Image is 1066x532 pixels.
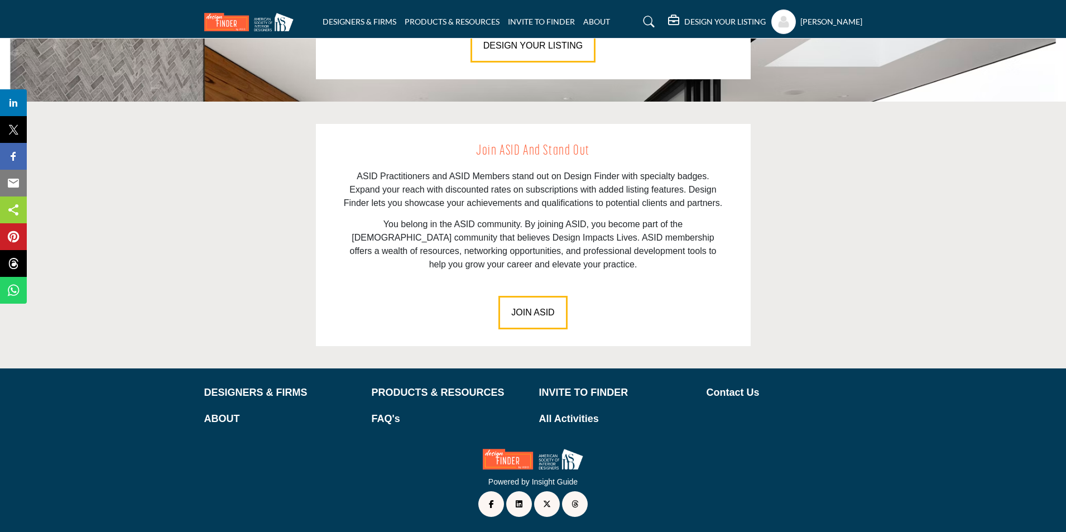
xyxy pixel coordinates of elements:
[539,411,695,426] a: All Activities
[341,170,726,210] p: ASID Practitioners and ASID Members stand out on Design Finder with specialty badges. Expand your...
[632,13,662,31] a: Search
[483,449,583,469] img: No Site Logo
[323,17,396,26] a: DESIGNERS & FIRMS
[800,16,862,27] h5: [PERSON_NAME]
[341,141,726,162] h2: Join ASID and Stand Out
[684,17,766,27] h5: DESIGN YOUR LISTING
[668,15,766,28] div: DESIGN YOUR LISTING
[771,9,796,34] button: Show hide supplier dropdown
[583,17,610,26] a: ABOUT
[707,385,862,400] a: Contact Us
[204,411,360,426] a: ABOUT
[562,491,588,517] a: Threads Link
[341,218,726,271] p: You belong in the ASID community. By joining ASID, you become part of the [DEMOGRAPHIC_DATA] comm...
[498,296,567,329] button: JOIN ASID
[405,17,500,26] a: PRODUCTS & RESOURCES
[506,491,532,517] a: LinkedIn Link
[483,41,583,50] span: DESIGN YOUR LISTING
[511,308,554,317] span: JOIN ASID
[470,29,596,63] button: DESIGN YOUR LISTING
[372,411,527,426] a: FAQ's
[204,13,299,31] img: Site Logo
[372,385,527,400] a: PRODUCTS & RESOURCES
[488,477,578,486] a: Powered by Insight Guide
[534,491,560,517] a: Twitter Link
[539,385,695,400] a: INVITE TO FINDER
[204,385,360,400] a: DESIGNERS & FIRMS
[508,17,575,26] a: INVITE TO FINDER
[478,491,504,517] a: Facebook Link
